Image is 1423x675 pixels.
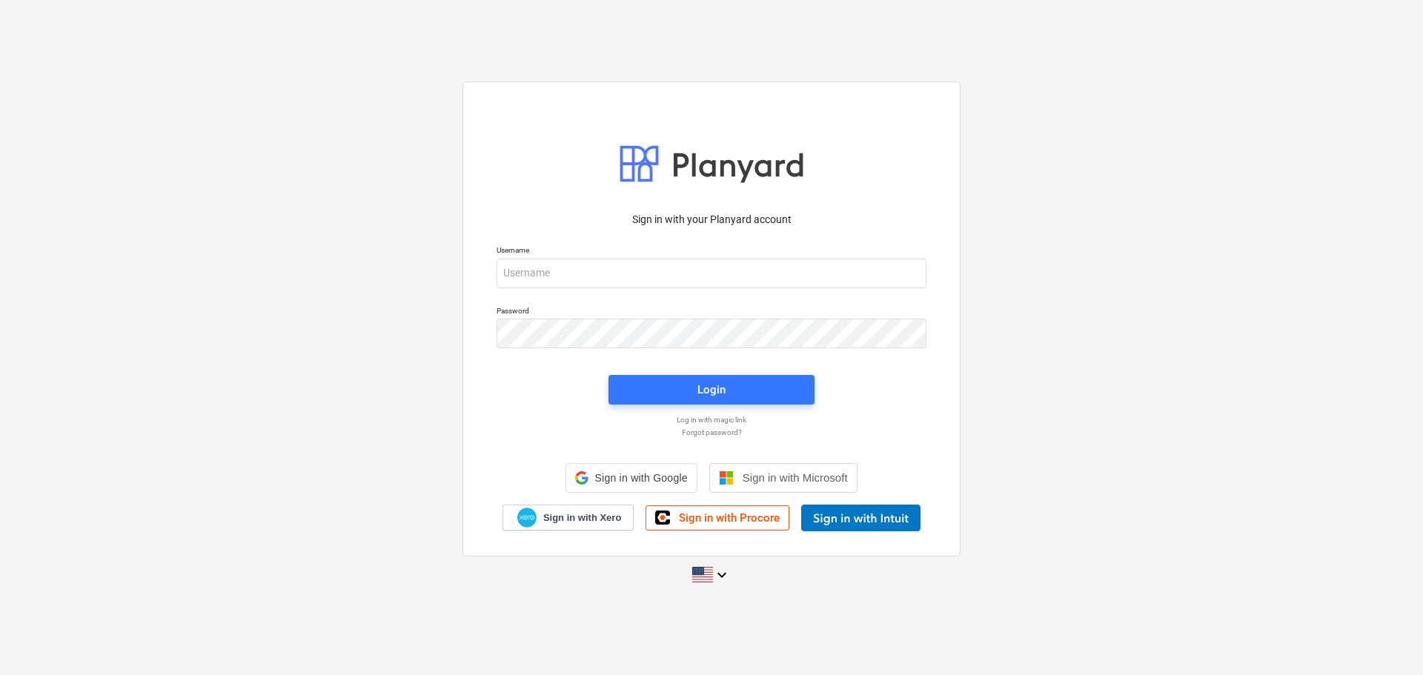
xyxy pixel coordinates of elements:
p: Sign in with your Planyard account [497,212,926,227]
div: Sign in with Google [565,463,697,493]
a: Sign in with Xero [502,505,634,531]
i: keyboard_arrow_down [713,566,731,584]
img: Xero logo [517,508,537,528]
button: Login [608,375,815,405]
p: Password [497,306,926,319]
a: Sign in with Procore [646,505,789,531]
span: Sign in with Xero [543,511,621,525]
span: Sign in with Microsoft [743,471,848,484]
p: Username [497,245,926,258]
a: Forgot password? [489,428,934,437]
a: Log in with magic link [489,415,934,425]
div: Login [697,380,726,399]
input: Username [497,259,926,288]
span: Sign in with Google [594,472,687,484]
img: Microsoft logo [719,470,734,485]
span: Sign in with Procore [679,511,780,525]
